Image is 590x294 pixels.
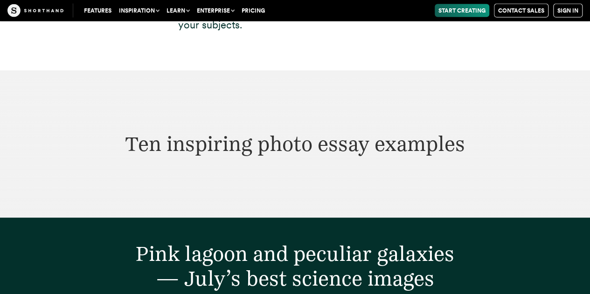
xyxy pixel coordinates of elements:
h2: Pink lagoon and peculiar galaxies — July’s best science images [54,242,536,291]
button: Learn [163,4,193,17]
a: Pricing [238,4,269,17]
button: Enterprise [193,4,238,17]
a: Features [80,4,115,17]
a: Sign in [553,4,583,18]
a: Start Creating [435,4,489,17]
img: The Craft [7,4,63,17]
a: Contact Sales [494,4,548,18]
h2: Ten inspiring photo essay examples [54,132,536,157]
button: Inspiration [115,4,163,17]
